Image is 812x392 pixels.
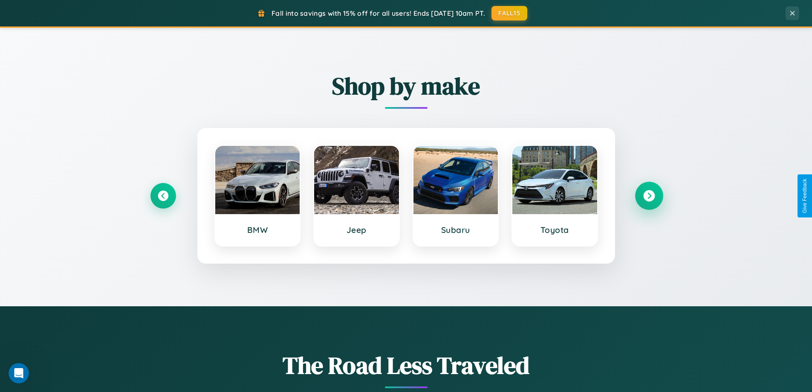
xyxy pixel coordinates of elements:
[491,6,527,20] button: FALL15
[802,179,808,213] div: Give Feedback
[422,225,490,235] h3: Subaru
[224,225,292,235] h3: BMW
[9,363,29,383] iframe: Intercom live chat
[521,225,589,235] h3: Toyota
[150,349,662,382] h1: The Road Less Traveled
[150,70,662,102] h2: Shop by make
[272,9,485,17] span: Fall into savings with 15% off for all users! Ends [DATE] 10am PT.
[323,225,390,235] h3: Jeep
